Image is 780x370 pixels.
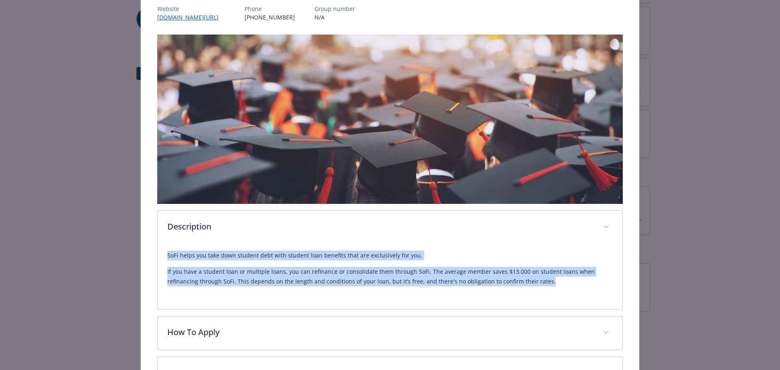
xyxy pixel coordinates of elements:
p: If you have a student loan or multiple loans, you can refinance or consolidate them through SoFi.... [167,267,613,286]
p: SoFi helps you take down student debt with student loan benefits that are exclusively for you. [167,251,613,260]
p: Description [167,221,594,233]
div: Description [158,211,623,244]
p: Group number [314,4,355,13]
p: Phone [245,4,295,13]
p: Website [157,4,225,13]
a: [DOMAIN_NAME][URL] [157,13,225,21]
img: banner [157,35,623,204]
div: How To Apply [158,316,623,350]
p: N/A [314,13,355,22]
p: [PHONE_NUMBER] [245,13,295,22]
div: Description [158,244,623,309]
p: How To Apply [167,326,594,338]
